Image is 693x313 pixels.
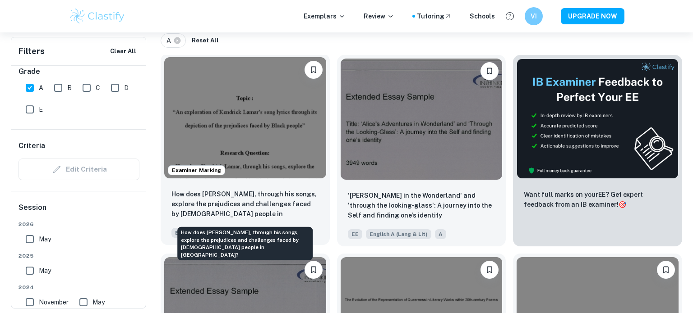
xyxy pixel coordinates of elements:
span: 2025 [18,252,139,260]
span: EE [171,228,186,238]
h6: Grade [18,66,139,77]
img: Thumbnail [517,59,679,179]
p: How does Kendrick Lamar, through his songs, explore the prejudices and challenges faced by Black ... [171,189,319,220]
span: A [39,83,43,93]
button: Bookmark [480,62,499,80]
button: Bookmark [657,261,675,279]
p: Review [364,11,394,21]
span: E [39,104,43,114]
span: May [39,266,51,276]
img: English A (Lang & Lit) EE example thumbnail: 'Alice in the Wonderland' and 'through t [341,59,503,180]
button: Bookmark [305,61,323,79]
span: D [124,83,129,93]
button: Help and Feedback [502,9,517,24]
p: Exemplars [304,11,346,21]
button: VI [525,7,543,25]
div: A [161,33,186,48]
a: Schools [470,11,495,21]
button: Clear All [108,45,139,58]
h6: VI [529,11,539,21]
img: English A (Lang & Lit) EE example thumbnail: How does Kendrick Lamar, through his son [164,57,326,178]
p: Want full marks on your EE ? Get expert feedback from an IB examiner! [524,190,671,209]
h6: Criteria [18,141,45,151]
button: Reset All [189,34,221,47]
button: UPGRADE NOW [561,8,624,24]
span: A [166,36,175,45]
span: May [92,297,105,307]
span: EE [348,229,362,239]
span: November [39,297,69,307]
span: A [435,229,446,239]
button: Bookmark [480,261,499,279]
p: 'Alice in the Wonderland' and 'through the looking-glass': A journey into the Self and finding on... [348,191,495,220]
span: English A (Lang & Lit) [366,229,431,239]
div: How does [PERSON_NAME], through his songs, explore the prejudices and challenges faced by [DEMOGR... [177,227,313,260]
span: May [39,234,51,244]
a: Bookmark'Alice in the Wonderland' and 'through the looking-glass': A journey into the Self and fi... [337,55,506,246]
span: 2026 [18,220,139,228]
div: Criteria filters are unavailable when searching by topic [18,159,139,180]
span: Examiner Marking [168,166,225,174]
a: Examiner MarkingBookmarkHow does Kendrick Lamar, through his songs, explore the prejudices and ch... [161,55,330,246]
img: Clastify logo [69,7,126,25]
a: ThumbnailWant full marks on yourEE? Get expert feedback from an IB examiner! [513,55,682,246]
a: Tutoring [417,11,452,21]
span: 2024 [18,283,139,291]
span: C [96,83,100,93]
h6: Session [18,202,139,220]
span: B [67,83,72,93]
button: Bookmark [305,261,323,279]
h6: Filters [18,45,45,58]
span: 🎯 [619,201,626,208]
